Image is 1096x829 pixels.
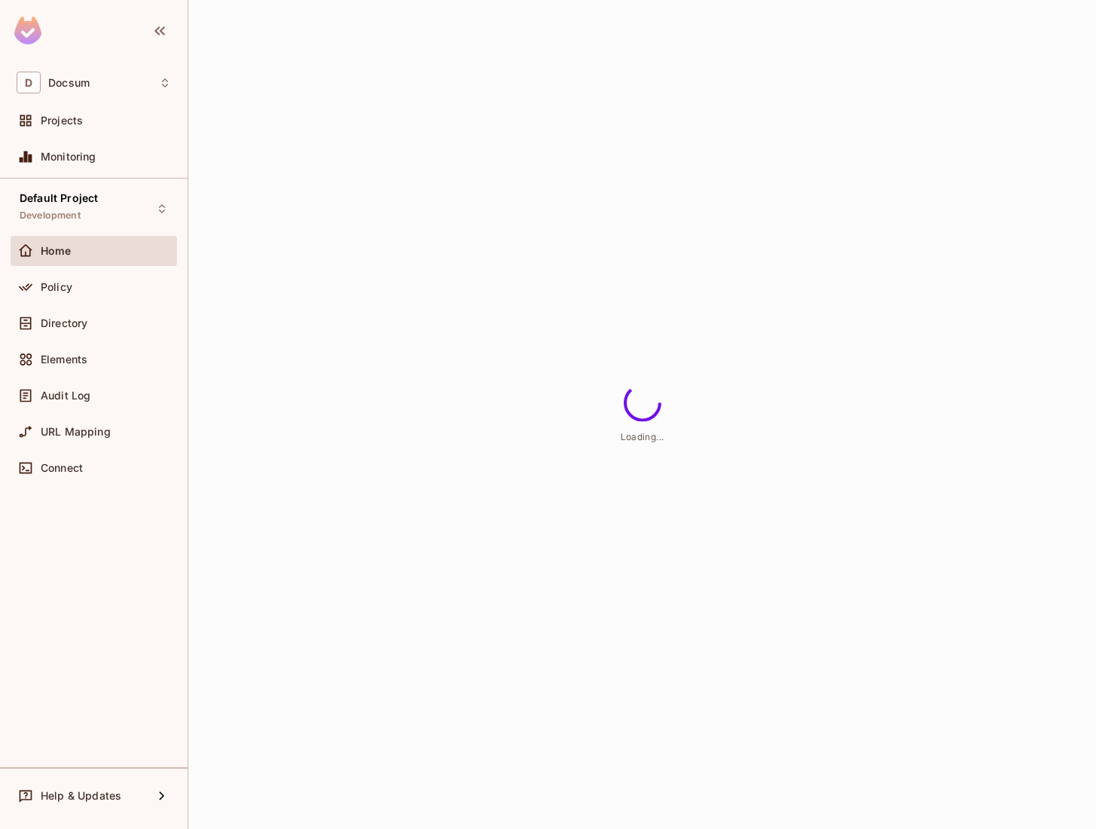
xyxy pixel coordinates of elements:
[20,210,81,222] span: Development
[41,281,72,293] span: Policy
[41,426,111,438] span: URL Mapping
[41,317,87,329] span: Directory
[41,462,83,474] span: Connect
[41,353,87,366] span: Elements
[41,390,90,402] span: Audit Log
[41,115,83,127] span: Projects
[41,790,121,802] span: Help & Updates
[48,77,90,89] span: Workspace: Docsum
[20,192,98,204] span: Default Project
[14,17,41,44] img: SReyMgAAAABJRU5ErkJggg==
[41,245,72,257] span: Home
[17,72,41,93] span: D
[621,431,664,442] span: Loading...
[41,151,96,163] span: Monitoring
